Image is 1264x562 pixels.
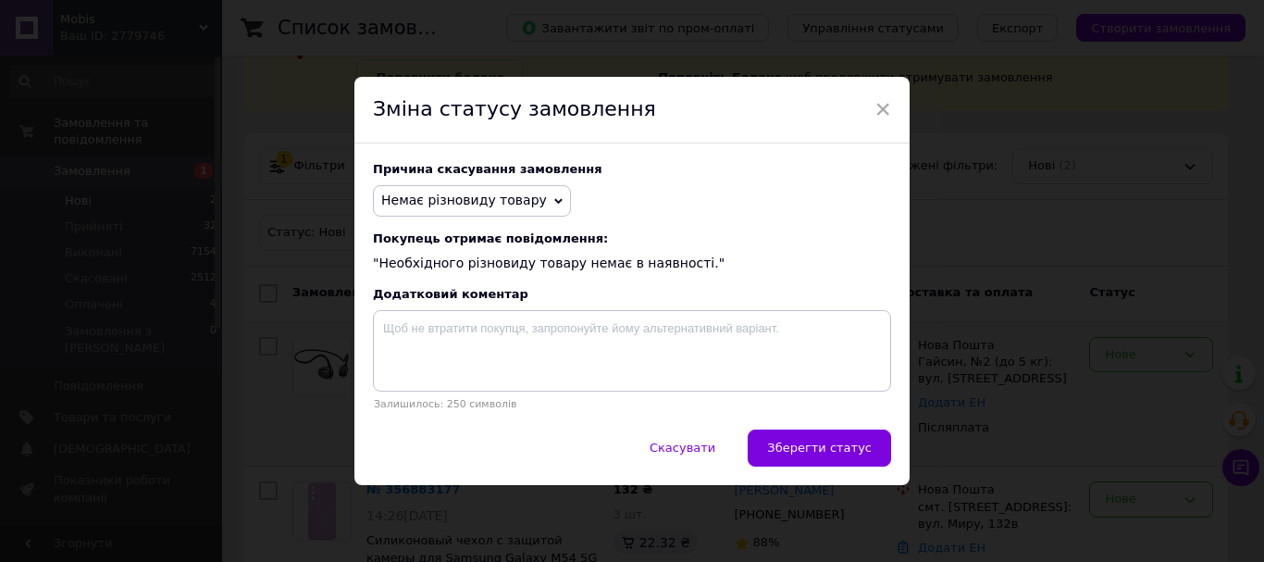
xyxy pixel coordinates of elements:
div: "Необхідного різновиду товару немає в наявності." [373,231,891,273]
span: Немає різновиду товару [381,193,547,207]
span: Скасувати [650,441,715,455]
span: × [874,94,891,125]
button: Зберегти статус [748,430,891,467]
div: Додатковий коментар [373,287,891,301]
span: Покупець отримає повідомлення: [373,231,891,245]
div: Причина скасування замовлення [373,162,891,176]
div: Зміна статусу замовлення [354,77,910,144]
p: Залишилось: 250 символів [373,398,891,410]
span: Зберегти статус [767,441,872,455]
button: Скасувати [630,430,735,467]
